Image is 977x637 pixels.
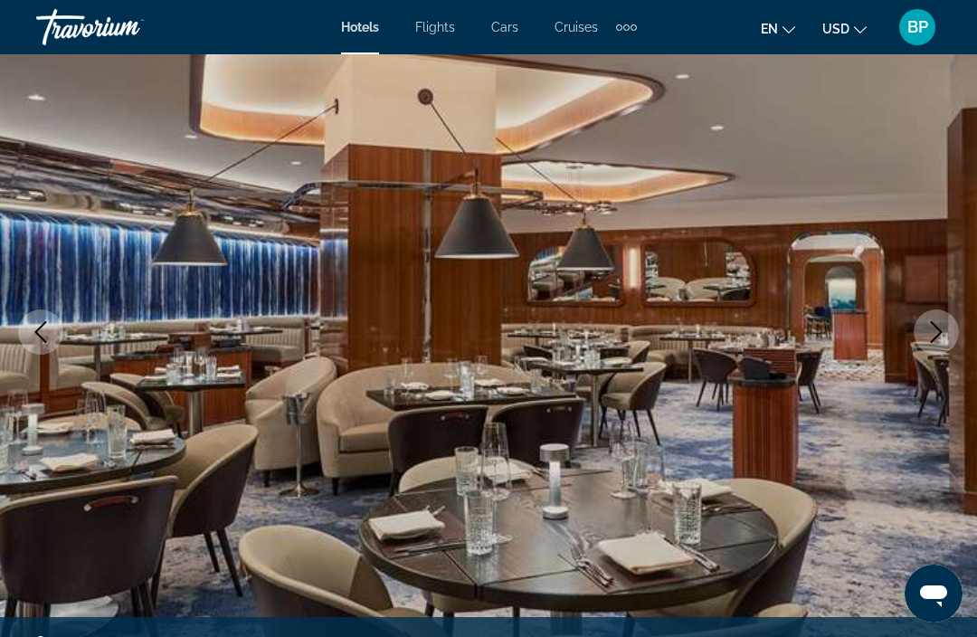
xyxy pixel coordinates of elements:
button: User Menu [894,8,941,46]
button: Change currency [822,15,867,42]
a: Hotels [341,20,379,34]
span: en [761,22,778,36]
button: Extra navigation items [616,13,637,42]
button: Previous image [18,309,63,355]
span: USD [822,22,849,36]
a: Travorium [36,4,217,51]
span: BP [907,18,928,36]
button: Change language [761,15,795,42]
a: Cars [491,20,518,34]
iframe: Button to launch messaging window [905,565,963,623]
a: Cruises [555,20,598,34]
a: Flights [415,20,455,34]
button: Next image [914,309,959,355]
